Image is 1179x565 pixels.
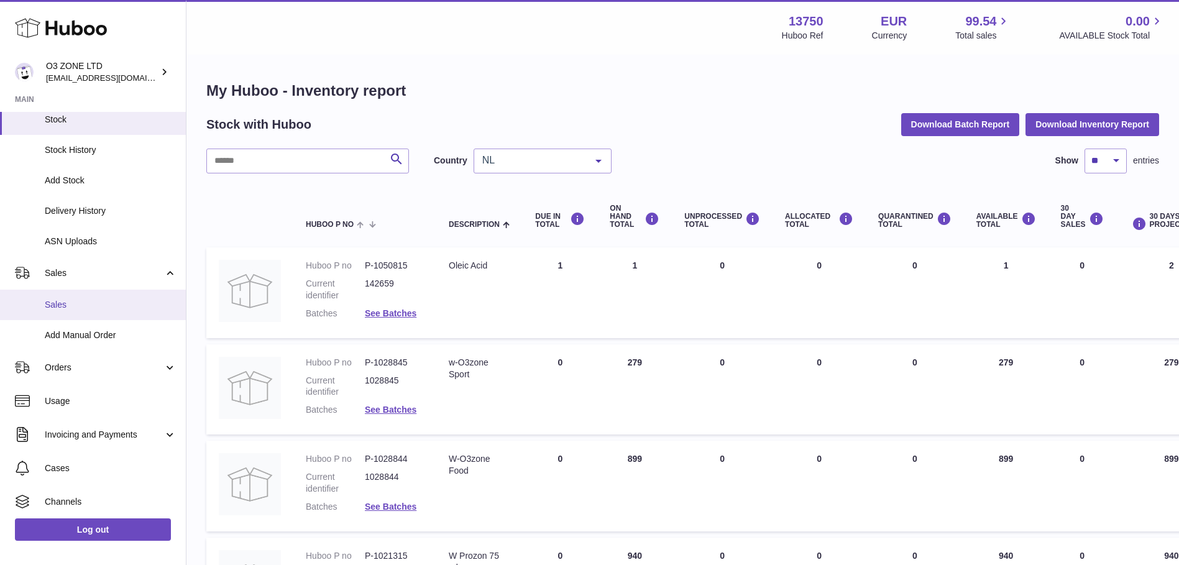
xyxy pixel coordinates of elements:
[306,260,365,272] dt: Huboo P no
[1048,247,1116,338] td: 0
[1133,155,1159,167] span: entries
[965,13,996,30] span: 99.54
[365,278,424,301] dd: 142659
[45,496,177,508] span: Channels
[1059,30,1164,42] span: AVAILABLE Stock Total
[785,212,853,229] div: ALLOCATED Total
[365,405,416,415] a: See Batches
[449,260,510,272] div: Oleic Acid
[45,329,177,341] span: Add Manual Order
[45,395,177,407] span: Usage
[782,30,823,42] div: Huboo Ref
[1061,204,1104,229] div: 30 DAY SALES
[976,212,1036,229] div: AVAILABLE Total
[365,502,416,512] a: See Batches
[449,221,500,229] span: Description
[306,453,365,465] dt: Huboo P no
[449,357,510,380] div: w-O3zone Sport
[964,441,1048,531] td: 899
[1126,13,1150,30] span: 0.00
[365,260,424,272] dd: P-1050815
[597,247,672,338] td: 1
[955,30,1011,42] span: Total sales
[365,453,424,465] dd: P-1028844
[597,441,672,531] td: 899
[45,205,177,217] span: Delivery History
[1048,441,1116,531] td: 0
[479,154,586,167] span: NL
[219,357,281,419] img: product image
[881,13,907,30] strong: EUR
[306,550,365,562] dt: Huboo P no
[523,344,597,435] td: 0
[523,247,597,338] td: 1
[306,501,365,513] dt: Batches
[45,462,177,474] span: Cases
[912,260,917,270] span: 0
[45,114,177,126] span: Stock
[878,212,952,229] div: QUARANTINED Total
[306,404,365,416] dt: Batches
[1048,344,1116,435] td: 0
[955,13,1011,42] a: 99.54 Total sales
[449,453,510,477] div: W-O3zone Food
[597,344,672,435] td: 279
[15,518,171,541] a: Log out
[912,357,917,367] span: 0
[912,551,917,561] span: 0
[773,247,866,338] td: 0
[365,308,416,318] a: See Batches
[45,429,163,441] span: Invoicing and Payments
[684,212,760,229] div: UNPROCESSED Total
[434,155,467,167] label: Country
[872,30,907,42] div: Currency
[672,344,773,435] td: 0
[206,116,311,133] h2: Stock with Huboo
[789,13,823,30] strong: 13750
[1059,13,1164,42] a: 0.00 AVAILABLE Stock Total
[610,204,659,229] div: ON HAND Total
[45,144,177,156] span: Stock History
[206,81,1159,101] h1: My Huboo - Inventory report
[45,299,177,311] span: Sales
[306,308,365,319] dt: Batches
[773,441,866,531] td: 0
[523,441,597,531] td: 0
[306,357,365,369] dt: Huboo P no
[15,63,34,81] img: hello@o3zoneltd.co.uk
[672,247,773,338] td: 0
[773,344,866,435] td: 0
[45,175,177,186] span: Add Stock
[45,362,163,374] span: Orders
[365,375,424,398] dd: 1028845
[219,260,281,322] img: product image
[1055,155,1078,167] label: Show
[306,375,365,398] dt: Current identifier
[365,471,424,495] dd: 1028844
[306,471,365,495] dt: Current identifier
[1025,113,1159,136] button: Download Inventory Report
[365,550,424,562] dd: P-1021315
[219,453,281,515] img: product image
[901,113,1020,136] button: Download Batch Report
[306,278,365,301] dt: Current identifier
[964,247,1048,338] td: 1
[365,357,424,369] dd: P-1028845
[46,73,183,83] span: [EMAIL_ADDRESS][DOMAIN_NAME]
[45,236,177,247] span: ASN Uploads
[45,267,163,279] span: Sales
[964,344,1048,435] td: 279
[672,441,773,531] td: 0
[912,454,917,464] span: 0
[46,60,158,84] div: O3 ZONE LTD
[306,221,354,229] span: Huboo P no
[535,212,585,229] div: DUE IN TOTAL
